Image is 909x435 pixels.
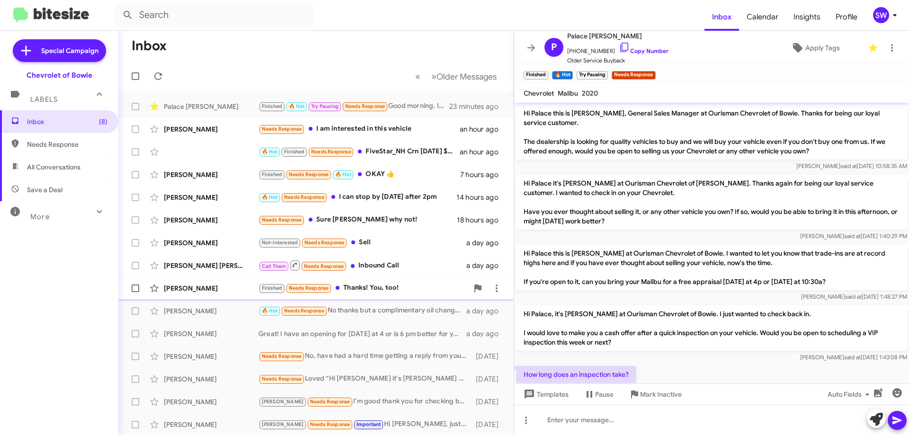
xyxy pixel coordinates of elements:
div: Good morning. I can swing by now [258,101,449,112]
div: a day ago [466,306,506,316]
span: 2020 [582,89,598,98]
span: Needs Response [262,217,302,223]
span: Auto Fields [828,386,873,403]
span: Finished [262,285,283,291]
span: [PERSON_NAME] [262,399,304,405]
p: How long does an inspection take? [516,366,636,383]
span: Needs Response [262,353,302,359]
div: [PERSON_NAME] [164,284,258,293]
span: Needs Response [289,171,329,178]
span: Important [356,421,381,427]
span: Inbox [27,117,107,126]
span: said at [840,162,857,169]
span: Needs Response [304,263,344,269]
div: No, have had a hard time getting a reply from your all. [258,351,471,362]
div: [PERSON_NAME] [164,306,258,316]
span: Needs Response [27,140,107,149]
button: Templates [514,386,576,403]
div: an hour ago [460,147,506,157]
span: Profile [828,3,865,31]
span: More [30,213,50,221]
div: Sell [258,237,466,248]
div: [PERSON_NAME] [164,374,258,384]
div: 7 hours ago [460,170,506,179]
div: 23 minutes ago [449,102,506,111]
span: Needs Response [262,376,302,382]
h1: Inbox [132,38,167,53]
button: SW [865,7,899,23]
span: 🔥 Hot [262,308,278,314]
span: [PHONE_NUMBER] [567,42,668,56]
div: [DATE] [471,420,506,429]
span: Needs Response [284,194,324,200]
button: Next [426,67,502,86]
a: Insights [786,3,828,31]
span: Save a Deal [27,185,62,195]
span: Try Pausing [311,103,339,109]
span: 🔥 Hot [262,194,278,200]
span: (8) [99,117,107,126]
div: Thanks! You, too! [258,283,468,293]
div: an hour ago [460,124,506,134]
div: Chevrolet of Bowie [27,71,92,80]
div: 14 hours ago [456,193,506,202]
span: Malibu [558,89,578,98]
span: said at [844,354,861,361]
div: I am interested in this vehicle [258,124,460,134]
span: Needs Response [345,103,385,109]
span: Needs Response [310,421,350,427]
div: [DATE] [471,352,506,361]
small: 🔥 Hot [552,71,572,80]
span: [PERSON_NAME] [DATE] 1:43:08 PM [800,354,907,361]
div: [PERSON_NAME] [PERSON_NAME] [164,261,258,270]
div: [PERSON_NAME] [164,238,258,248]
span: Needs Response [304,240,345,246]
div: [PERSON_NAME] [164,397,258,407]
button: Apply Tags [766,39,864,56]
div: Great! I have an opening for [DATE] at 4 or is 6 pm better for you? [258,329,466,338]
div: Hi [PERSON_NAME], just revisiting this. I'm On the fence about buying one of these since seems th... [258,419,471,430]
div: [PERSON_NAME] [164,170,258,179]
nav: Page navigation example [410,67,502,86]
span: Mark Inactive [640,386,682,403]
span: Labels [30,95,58,104]
div: [PERSON_NAME] [164,420,258,429]
small: Try Pausing [577,71,608,80]
p: Hi Palace it's [PERSON_NAME] at Ourisman Chevrolet of [PERSON_NAME]. Thanks again for being our l... [516,175,907,230]
div: Inbound Call [258,259,466,271]
span: [PERSON_NAME] [DATE] 1:48:27 PM [801,293,907,300]
span: Older Service Buyback [567,56,668,65]
span: Special Campaign [41,46,98,55]
span: Chevrolet [524,89,554,98]
p: Hi Palace, it's [PERSON_NAME] at Ourisman Chevrolet of Bowie. I just wanted to check back in. I w... [516,305,907,351]
span: Needs Response [284,308,324,314]
div: OKAY 👍 [258,169,460,180]
div: SW [873,7,889,23]
span: [PERSON_NAME] [DATE] 1:40:29 PM [800,232,907,240]
div: [DATE] [471,374,506,384]
input: Search [115,4,313,27]
a: Inbox [704,3,739,31]
span: 🔥 Hot [335,171,351,178]
span: » [431,71,437,82]
button: Pause [576,386,621,403]
span: [PERSON_NAME] [DATE] 10:58:35 AM [796,162,907,169]
span: Palace [PERSON_NAME] [567,30,668,42]
span: Finished [284,149,305,155]
small: Finished [524,71,548,80]
p: Hi Palace this is [PERSON_NAME], General Sales Manager at Ourisman Chevrolet of Bowie. Thanks for... [516,105,907,160]
span: All Conversations [27,162,80,172]
div: a day ago [466,261,506,270]
div: Loved “Hi [PERSON_NAME] it's [PERSON_NAME] at Ourisman Chevrolet of Bowie. I just wanted to check... [258,373,471,384]
span: Needs Response [262,126,302,132]
button: Auto Fields [820,386,881,403]
span: 🔥 Hot [289,103,305,109]
span: Needs Response [289,285,329,291]
div: [PERSON_NAME] [164,124,258,134]
span: [PERSON_NAME] [262,421,304,427]
span: said at [844,232,861,240]
a: Calendar [739,3,786,31]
